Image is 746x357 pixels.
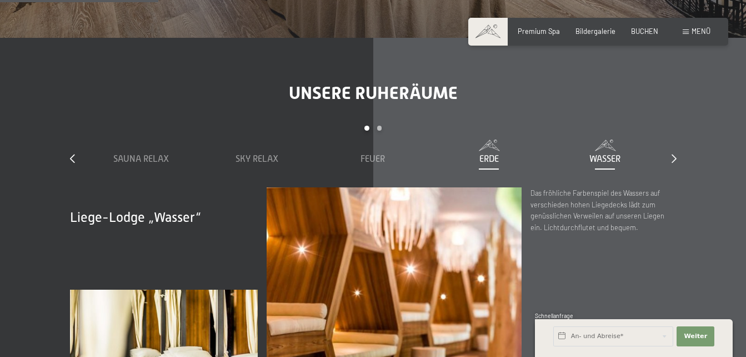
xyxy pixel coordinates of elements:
a: Bildergalerie [575,27,615,36]
span: Sauna Relax [113,154,169,164]
div: Carousel Page 1 (Current Slide) [364,126,369,131]
button: Weiter [677,326,714,346]
div: Carousel Page 2 [377,126,382,131]
span: Feuer [361,154,385,164]
span: Liege-Lodge „Wasser“ [70,210,201,225]
span: Erde [479,154,499,164]
span: Unsere Ruheräume [289,82,458,103]
span: Schnellanfrage [535,313,573,319]
a: Premium Spa [518,27,560,36]
a: BUCHEN [631,27,658,36]
span: Sky Relax [236,154,278,164]
span: Weiter [684,332,707,341]
span: Wasser [589,154,620,164]
div: Carousel Pagination [83,126,663,140]
p: Das fröhliche Farbenspiel des Wassers auf verschieden hohen Liegedecks lädt zum genüsslichen Verw... [530,187,676,233]
span: Menü [692,27,710,36]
